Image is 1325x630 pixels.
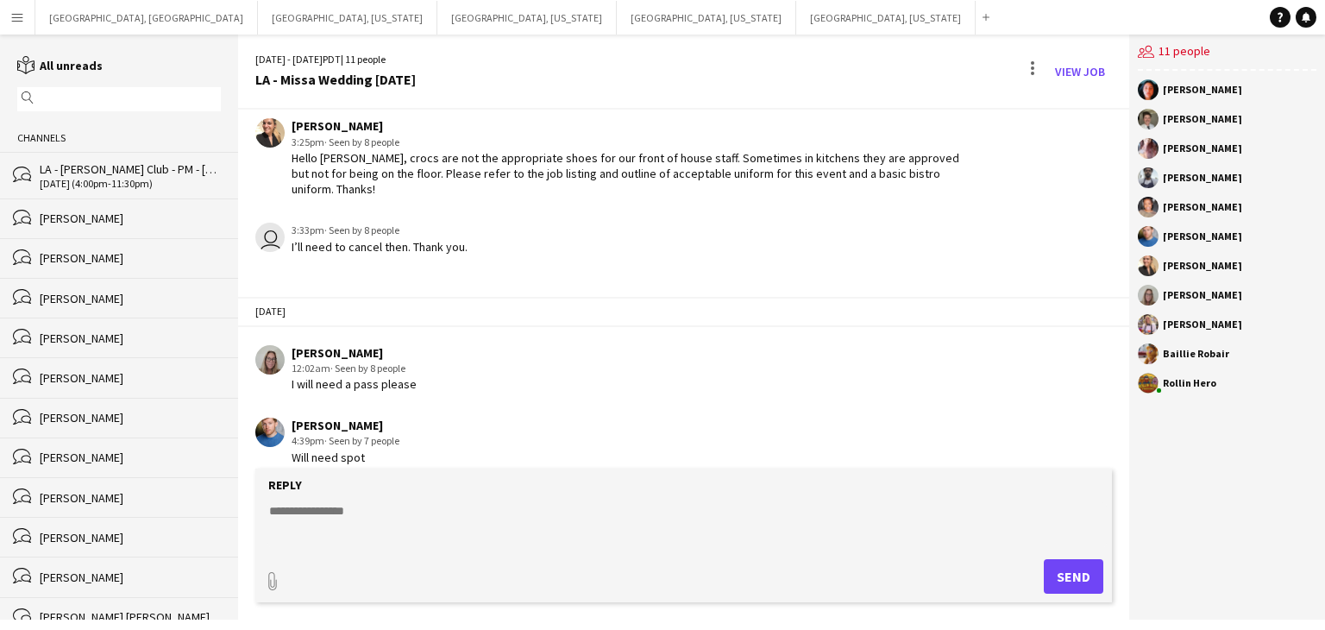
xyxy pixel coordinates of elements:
[40,370,221,386] div: [PERSON_NAME]
[258,1,437,35] button: [GEOGRAPHIC_DATA], [US_STATE]
[323,53,341,66] span: PDT
[40,161,221,177] div: LA - [PERSON_NAME] Club - PM - [DATE]
[40,410,221,425] div: [PERSON_NAME]
[1163,114,1242,124] div: [PERSON_NAME]
[324,224,399,236] span: · Seen by 8 people
[617,1,796,35] button: [GEOGRAPHIC_DATA], [US_STATE]
[1163,378,1216,388] div: Rollin Hero
[268,477,302,493] label: Reply
[40,331,221,346] div: [PERSON_NAME]
[1163,85,1242,95] div: [PERSON_NAME]
[292,418,399,433] div: [PERSON_NAME]
[40,490,221,506] div: [PERSON_NAME]
[40,450,221,465] div: [PERSON_NAME]
[40,609,221,625] div: [PERSON_NAME] [PERSON_NAME]
[40,570,221,585] div: [PERSON_NAME]
[1163,143,1242,154] div: [PERSON_NAME]
[35,1,258,35] button: [GEOGRAPHIC_DATA], [GEOGRAPHIC_DATA]
[255,52,416,67] div: [DATE] - [DATE] | 11 people
[40,178,221,190] div: [DATE] (4:00pm-11:30pm)
[437,1,617,35] button: [GEOGRAPHIC_DATA], [US_STATE]
[324,434,399,447] span: · Seen by 7 people
[1048,58,1112,85] a: View Job
[292,376,417,392] div: I will need a pass please
[255,72,416,87] div: LA - Missa Wedding [DATE]
[330,362,405,375] span: · Seen by 8 people
[40,291,221,306] div: [PERSON_NAME]
[1163,349,1229,359] div: Baillie Robair
[1163,261,1242,271] div: [PERSON_NAME]
[1138,35,1316,71] div: 11 people
[1163,202,1242,212] div: [PERSON_NAME]
[1163,231,1242,242] div: [PERSON_NAME]
[1163,319,1242,330] div: [PERSON_NAME]
[40,530,221,545] div: [PERSON_NAME]
[238,297,1129,326] div: [DATE]
[292,361,417,376] div: 12:02am
[40,211,221,226] div: [PERSON_NAME]
[1163,290,1242,300] div: [PERSON_NAME]
[292,223,468,238] div: 3:33pm
[1163,173,1242,183] div: [PERSON_NAME]
[796,1,976,35] button: [GEOGRAPHIC_DATA], [US_STATE]
[292,450,399,465] div: Will need spot
[324,135,399,148] span: · Seen by 8 people
[292,433,399,449] div: 4:39pm
[292,239,468,255] div: I’ll need to cancel then. Thank you.
[1044,559,1103,594] button: Send
[292,135,968,150] div: 3:25pm
[292,345,417,361] div: [PERSON_NAME]
[40,250,221,266] div: [PERSON_NAME]
[292,150,968,198] div: Hello [PERSON_NAME], crocs are not the appropriate shoes for our front of house staff. Sometimes ...
[17,58,103,73] a: All unreads
[292,118,968,134] div: [PERSON_NAME]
